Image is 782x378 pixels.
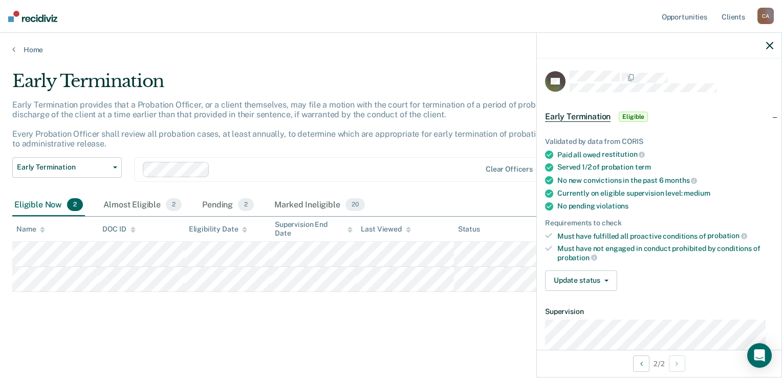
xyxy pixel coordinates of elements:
[619,112,648,122] span: Eligible
[545,112,611,122] span: Early Termination
[633,355,649,372] button: Previous Opportunity
[747,343,772,368] div: Open Intercom Messenger
[238,198,254,212] span: 2
[361,225,410,234] div: Last Viewed
[557,189,773,198] div: Currently on eligible supervision level:
[17,163,109,172] span: Early Termination
[12,194,85,217] div: Eligible Now
[200,194,256,217] div: Pending
[12,71,599,100] div: Early Termination
[557,150,773,159] div: Paid all owed
[12,45,770,54] a: Home
[596,202,628,210] span: violations
[272,194,366,217] div: Marked Ineligible
[684,189,710,197] span: medium
[189,225,248,234] div: Eligibility Date
[545,137,773,146] div: Validated by data from CORIS
[486,165,533,174] div: Clear officers
[557,176,773,185] div: No new convictions in the past 6
[557,163,773,172] div: Served 1/2 of probation
[545,270,617,291] button: Update status
[537,100,781,133] div: Early TerminationEligible
[557,254,597,262] span: probation
[102,225,135,234] div: DOC ID
[166,198,182,212] span: 2
[557,202,773,211] div: No pending
[557,244,773,262] div: Must have not engaged in conduct prohibited by conditions of
[707,232,747,240] span: probation
[12,100,596,149] p: Early Termination provides that a Probation Officer, or a client themselves, may file a motion wi...
[635,163,651,171] span: term
[669,355,685,372] button: Next Opportunity
[665,176,697,184] span: months
[757,8,774,24] div: C A
[557,232,773,241] div: Must have fulfilled all proactive conditions of
[16,225,45,234] div: Name
[602,150,645,158] span: restitution
[345,198,365,212] span: 20
[545,307,773,316] dt: Supervision
[8,11,57,22] img: Recidiviz
[537,350,781,377] div: 2 / 2
[275,220,353,238] div: Supervision End Date
[545,219,773,227] div: Requirements to check
[67,198,83,212] span: 2
[458,225,480,234] div: Status
[101,194,184,217] div: Almost Eligible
